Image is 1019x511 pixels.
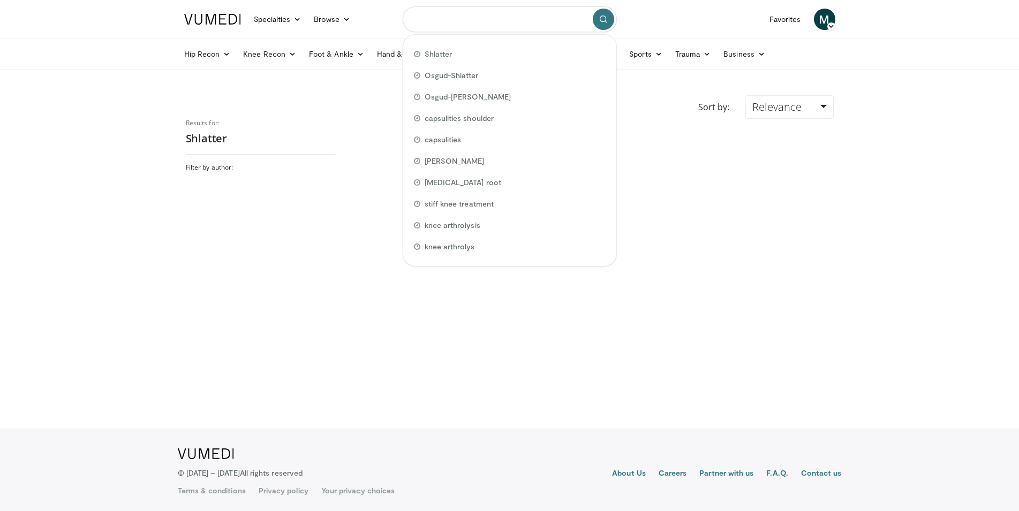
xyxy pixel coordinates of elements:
[745,95,833,119] a: Relevance
[240,468,303,477] span: All rights reserved
[186,132,336,146] h2: Shlatter
[814,9,835,30] a: M
[425,91,511,102] span: Osgud-[PERSON_NAME]
[425,156,485,166] span: [PERSON_NAME]
[303,43,371,65] a: Foot & Ankle
[699,468,753,481] a: Partner with us
[425,113,494,124] span: capsulities shoulder
[766,468,788,481] a: F.A.Q.
[425,241,475,252] span: knee arthrolys
[403,6,617,32] input: Search topics, interventions
[178,468,303,478] p: © [DATE] – [DATE]
[307,9,357,30] a: Browse
[184,14,241,25] img: VuMedi Logo
[612,468,646,481] a: About Us
[425,70,479,81] span: Osgud-Shlatter
[425,134,462,145] span: capsulities
[371,43,440,65] a: Hand & Wrist
[186,119,336,127] p: Results for:
[690,95,737,119] div: Sort by:
[659,468,687,481] a: Careers
[801,468,842,481] a: Contact us
[763,9,807,30] a: Favorites
[425,220,480,231] span: knee arthrolysis
[752,100,802,114] span: Relevance
[425,199,494,209] span: stiff knee treatment
[247,9,308,30] a: Specialties
[669,43,718,65] a: Trauma
[425,49,452,59] span: Shlatter
[237,43,303,65] a: Knee Recon
[259,485,308,496] a: Privacy policy
[178,448,234,459] img: VuMedi Logo
[425,177,501,188] span: [MEDICAL_DATA] root
[321,485,395,496] a: Your privacy choices
[186,163,336,172] h3: Filter by author:
[178,43,237,65] a: Hip Recon
[623,43,669,65] a: Sports
[178,485,246,496] a: Terms & conditions
[717,43,772,65] a: Business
